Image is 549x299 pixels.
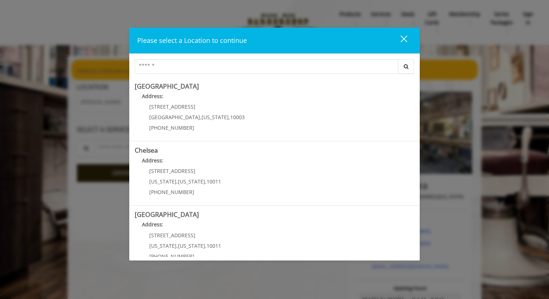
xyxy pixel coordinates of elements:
[135,59,414,77] div: Center Select
[142,93,163,100] b: Address:
[176,178,178,185] span: ,
[149,189,194,195] span: [PHONE_NUMBER]
[135,59,398,74] input: Search Center
[137,36,247,45] span: Please select a Location to continue
[149,232,195,239] span: [STREET_ADDRESS]
[200,114,202,121] span: ,
[149,167,195,174] span: [STREET_ADDRESS]
[230,114,245,121] span: 10003
[149,103,195,110] span: [STREET_ADDRESS]
[207,178,221,185] span: 10011
[205,178,207,185] span: ,
[142,157,163,164] b: Address:
[205,242,207,249] span: ,
[135,82,199,90] b: [GEOGRAPHIC_DATA]
[207,242,221,249] span: 10011
[149,124,194,131] span: [PHONE_NUMBER]
[135,146,158,154] b: Chelsea
[142,221,163,228] b: Address:
[178,178,205,185] span: [US_STATE]
[402,64,410,69] i: Search button
[387,33,412,48] button: close dialog
[135,210,199,219] b: [GEOGRAPHIC_DATA]
[392,35,407,46] div: close dialog
[149,114,200,121] span: [GEOGRAPHIC_DATA]
[176,242,178,249] span: ,
[149,253,194,260] span: [PHONE_NUMBER]
[202,114,229,121] span: [US_STATE]
[149,178,176,185] span: [US_STATE]
[178,242,205,249] span: [US_STATE]
[149,242,176,249] span: [US_STATE]
[229,114,230,121] span: ,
